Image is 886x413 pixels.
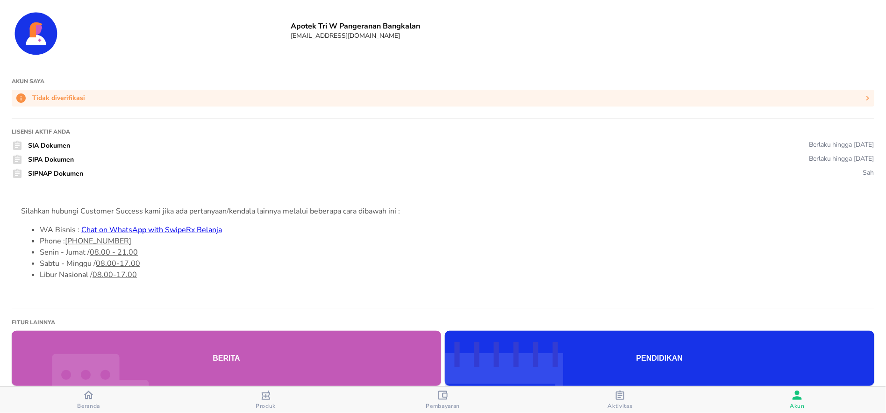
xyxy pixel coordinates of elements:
tcxspan: Call 08.00 - 21.00 via 3CX [90,247,138,257]
li: WA Bisnis : [40,224,865,235]
h6: Apotek Tri W Pangeranan Bangkalan [291,21,874,31]
li: Senin - Jumat / [40,247,865,258]
button: Pendidikan [445,331,874,386]
button: Aktivitas [532,387,709,413]
span: SIPNAP Dokumen [29,169,84,178]
li: Sabtu - Minggu / [40,258,865,269]
tcxspan: Call 08.00-17.00 via 3CX [93,270,137,280]
span: SIPA Dokumen [29,155,74,164]
button: Produk [177,387,354,413]
tcxspan: Call +62-21-50959952 via 3CX [65,236,131,246]
span: Aktivitas [608,402,633,410]
li: Phone : [40,235,865,247]
div: Sah [863,168,874,177]
h1: Fitur lainnya [12,319,874,326]
h1: Akun saya [12,78,874,85]
span: Produk [256,402,276,410]
li: Libur Nasional / [40,269,865,280]
a: Chat on WhatsApp with SwipeRx Belanja [81,225,222,235]
div: Tidak diverifikasi [15,93,85,104]
button: Tidak diverifikasi [12,90,874,107]
h1: Lisensi Aktif Anda [12,128,874,135]
div: Berlaku hingga [DATE] [809,154,874,163]
span: Beranda [77,402,100,410]
tcxspan: Call 08.00-17.00 via 3CX [96,258,140,269]
span: Pembayaran [426,402,460,410]
button: Pembayaran [354,387,531,413]
h6: [EMAIL_ADDRESS][DOMAIN_NAME] [291,31,874,40]
img: Account Details [12,9,60,58]
span: Akun [790,402,805,410]
span: SIA Dokumen [29,141,71,150]
button: Berita [12,331,441,386]
div: Silahkan hubungi Customer Success kami jika ada pertanyaan/kendala lainnya melalui beberapa cara ... [21,206,865,217]
button: Akun [709,387,886,413]
div: Berlaku hingga [DATE] [809,140,874,149]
